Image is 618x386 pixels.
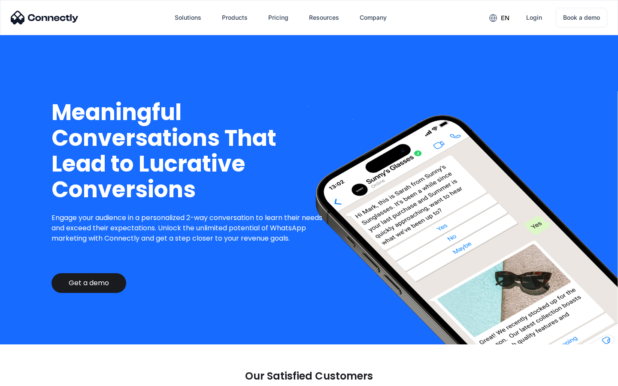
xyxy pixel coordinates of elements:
a: Pricing [261,7,295,28]
div: en [482,11,516,24]
ul: Language list [17,371,51,383]
div: en [501,12,509,24]
img: Connectly Logo [11,11,79,24]
div: Solutions [168,7,208,28]
p: Our Satisfied Customers [245,370,373,382]
div: Products [222,12,248,24]
div: Company [353,7,394,28]
div: Products [215,7,254,28]
div: Company [360,12,387,24]
div: Pricing [268,12,288,24]
a: Book a demo [556,8,607,27]
div: Login [526,12,542,24]
div: Resources [309,12,339,24]
div: Resources [302,7,346,28]
div: Get a demo [69,279,109,287]
p: Engage your audience in a personalized 2-way conversation to learn their needs and exceed their e... [51,213,329,244]
a: Get a demo [51,273,126,293]
div: Solutions [175,12,201,24]
a: Login [519,7,549,28]
h1: Meaningful Conversations That Lead to Lucrative Conversions [51,100,329,202]
aside: Language selected: English [9,371,51,383]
